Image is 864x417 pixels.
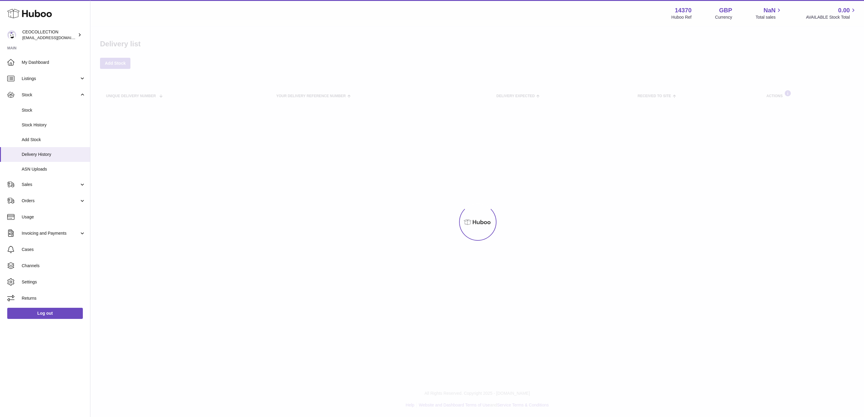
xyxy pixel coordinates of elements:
[806,14,857,20] span: AVAILABLE Stock Total
[756,6,782,20] a: NaN Total sales
[22,214,86,220] span: Usage
[719,6,732,14] strong: GBP
[22,107,86,113] span: Stock
[22,152,86,157] span: Delivery History
[22,198,79,204] span: Orders
[763,6,775,14] span: NaN
[22,92,79,98] span: Stock
[806,6,857,20] a: 0.00 AVAILABLE Stock Total
[22,137,86,143] span: Add Stock
[671,14,692,20] div: Huboo Ref
[22,122,86,128] span: Stock History
[838,6,850,14] span: 0.00
[22,182,79,187] span: Sales
[7,30,16,39] img: internalAdmin-14370@internal.huboo.com
[22,76,79,82] span: Listings
[22,60,86,65] span: My Dashboard
[756,14,782,20] span: Total sales
[675,6,692,14] strong: 14370
[22,263,86,269] span: Channels
[22,166,86,172] span: ASN Uploads
[22,279,86,285] span: Settings
[22,230,79,236] span: Invoicing and Payments
[22,247,86,252] span: Cases
[22,35,89,40] span: [EMAIL_ADDRESS][DOMAIN_NAME]
[22,295,86,301] span: Returns
[7,308,83,319] a: Log out
[22,29,77,41] div: CEOCOLLECTION
[715,14,732,20] div: Currency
